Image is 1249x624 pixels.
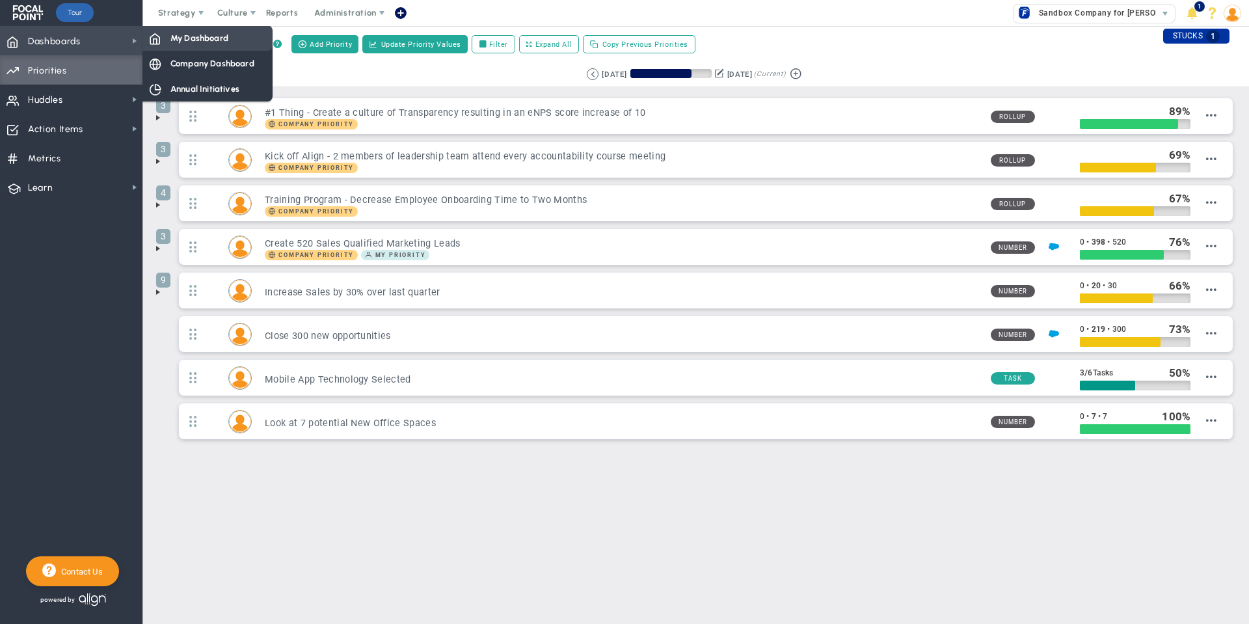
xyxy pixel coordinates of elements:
span: 67 [1169,192,1182,205]
span: 1 [1194,1,1205,12]
span: Rollup [991,198,1035,210]
span: • [1086,412,1089,421]
span: Priorities [28,57,67,85]
h3: Kick off Align - 2 members of leadership team attend every accountability course meeting [265,150,980,163]
div: Miguel Cabrera [228,148,252,172]
span: 300 [1112,325,1126,334]
span: • [1086,325,1089,334]
span: Copy Previous Priorities [602,39,688,50]
label: Filter [472,35,515,53]
h3: Increase Sales by 30% over last quarter [265,286,980,299]
span: Number [991,329,1035,341]
span: 9 [156,273,170,288]
span: Administration [314,8,376,18]
img: 152253.Person.photo [1224,5,1241,22]
div: [DATE] [602,68,626,80]
div: Mark Collins [228,323,252,346]
img: Salesforce Enabled<br />Sandbox: Quarterly Leads and Opportunities [1049,329,1059,339]
span: 100 [1162,410,1181,423]
div: % [1169,191,1191,206]
div: % [1169,104,1191,118]
span: • [1086,237,1089,247]
span: 219 [1092,325,1105,334]
img: Salesforce Enabled<br />Sandbox: Quarterly Leads and Opportunities [1049,241,1059,252]
span: 0 [1080,325,1084,334]
button: Update Priority Values [362,35,468,53]
span: 89 [1169,105,1182,118]
span: Company Priority [278,121,354,128]
span: Annual Initiatives [170,83,239,95]
span: Company Priority [278,252,354,258]
div: [DATE] [727,68,752,80]
div: Mark Collins [228,105,252,128]
span: 7 [1092,412,1096,421]
span: Dashboards [28,28,81,55]
button: Expand All [519,35,579,53]
img: Lisa Jenkins [229,193,251,215]
div: % [1169,322,1191,336]
button: Copy Previous Priorities [583,35,695,53]
div: Lisa Jenkins [228,192,252,215]
span: 3 [156,98,170,113]
h3: Training Program - Decrease Employee Onboarding Time to Two Months [265,194,980,206]
div: Allan Carraway [228,236,252,259]
span: 398 [1092,237,1105,247]
span: / [1084,368,1088,377]
button: Add Priority [291,35,358,53]
span: Update Priority Values [381,39,461,50]
span: 3 [156,229,170,244]
span: 1 [1206,30,1220,43]
span: Action Items [28,116,83,143]
span: Huddles [28,87,63,114]
div: STUCKS [1163,29,1229,44]
div: Period Progress: 75% Day 68 of 90 with 22 remaining. [630,69,712,78]
span: 3 [156,142,170,157]
img: 33504.Company.photo [1016,5,1032,21]
div: Tom Johnson [228,410,252,433]
span: 7 [1103,412,1107,421]
span: • [1107,237,1110,247]
span: 520 [1112,237,1126,247]
span: • [1086,281,1089,290]
span: Strategy [158,8,196,18]
span: Number [991,241,1035,254]
img: Tom Johnson [229,411,251,433]
div: % [1162,409,1190,424]
span: My Priority [375,252,426,258]
span: Learn [28,174,53,202]
span: Company Priority [265,119,358,129]
span: Number [991,416,1035,428]
span: 50 [1169,366,1182,379]
span: 30 [1108,281,1117,290]
div: % [1169,278,1191,293]
h3: Look at 7 potential New Office Spaces [265,417,980,429]
img: Mark Collins [229,323,251,346]
span: Task [991,372,1035,385]
img: Lucy Rodriguez [229,367,251,389]
span: Company Priority [265,206,358,217]
span: Tasks [1093,368,1114,377]
span: Company Priority [278,208,354,215]
span: 3 6 [1080,368,1113,377]
span: 66 [1169,279,1182,292]
span: • [1103,281,1105,290]
h3: Create 520 Sales Qualified Marketing Leads [265,237,980,250]
span: 0 [1080,237,1084,247]
img: Miguel Cabrera [229,149,251,171]
span: Sandbox Company for [PERSON_NAME] [1032,5,1192,21]
span: 20 [1092,281,1101,290]
h3: Close 300 new opportunities [265,330,980,342]
img: Allan Carraway [229,236,251,258]
span: (Current) [754,68,785,80]
span: My Dashboard [170,32,228,44]
span: select [1156,5,1175,23]
span: Expand All [535,39,572,50]
img: Katie Williams [229,280,251,302]
span: 69 [1169,148,1182,161]
div: Lucy Rodriguez [228,366,252,390]
div: % [1169,148,1191,162]
span: Culture [217,8,248,18]
span: Company Priority [265,250,358,260]
span: Number [991,285,1035,297]
div: Powered by Align [26,590,160,610]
